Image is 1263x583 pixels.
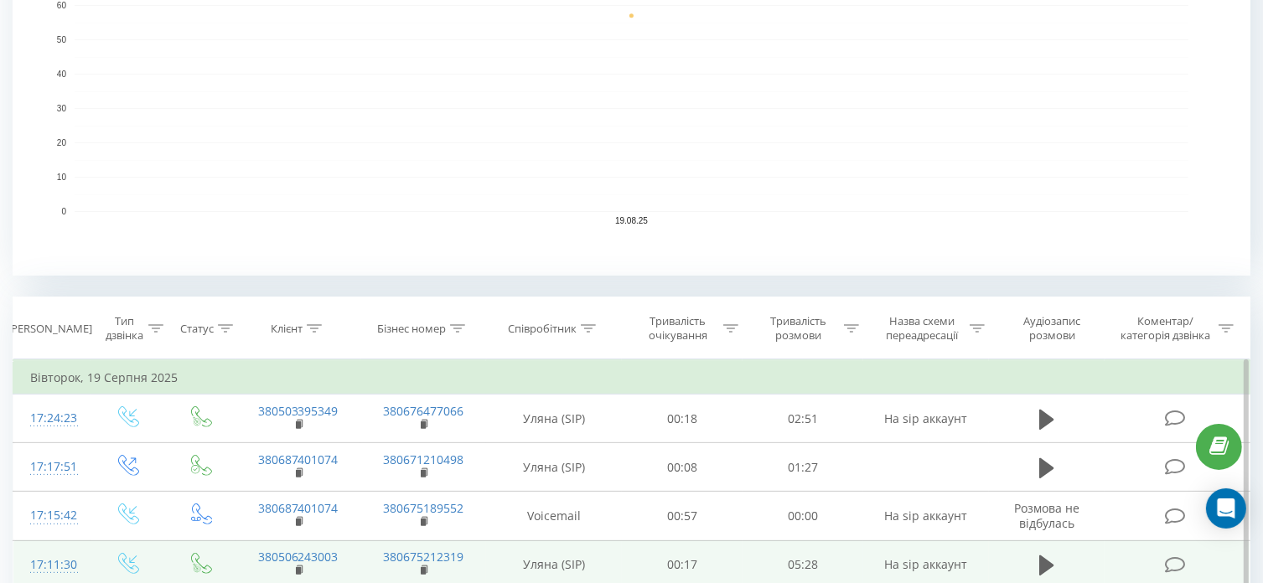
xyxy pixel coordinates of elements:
[486,395,621,443] td: Уляна (SIP)
[1116,314,1214,343] div: Коментар/категорія дзвінка
[258,549,339,565] a: 380506243003
[743,443,863,492] td: 01:27
[271,322,303,336] div: Клієнт
[57,104,67,113] text: 30
[622,492,743,540] td: 00:57
[743,492,863,540] td: 00:00
[637,314,719,343] div: Тривалість очікування
[486,443,621,492] td: Уляна (SIP)
[13,361,1250,395] td: Вівторок, 19 Серпня 2025
[30,402,74,435] div: 17:24:23
[383,451,463,467] a: 380671210498
[8,322,92,336] div: [PERSON_NAME]
[258,500,339,516] a: 380687401074
[1206,488,1246,529] div: Open Intercom Messenger
[1014,500,1079,531] span: Розмова не відбулась
[30,499,74,532] div: 17:15:42
[258,451,339,467] a: 380687401074
[486,492,621,540] td: Voicemail
[743,395,863,443] td: 02:51
[377,322,446,336] div: Бізнес номер
[57,138,67,147] text: 20
[61,207,66,216] text: 0
[878,314,965,343] div: Назва схеми переадресації
[106,314,144,343] div: Тип дзвінка
[863,492,989,540] td: На sip аккаунт
[57,173,67,182] text: 10
[180,322,214,336] div: Статус
[508,322,577,336] div: Співробітник
[615,217,648,226] text: 19.08.25
[57,1,67,10] text: 60
[383,500,463,516] a: 380675189552
[622,395,743,443] td: 00:18
[57,35,67,44] text: 50
[863,395,989,443] td: На sip аккаунт
[383,403,463,419] a: 380676477066
[30,451,74,483] div: 17:17:51
[383,549,463,565] a: 380675212319
[258,403,339,419] a: 380503395349
[622,443,743,492] td: 00:08
[30,549,74,581] div: 17:11:30
[57,70,67,79] text: 40
[1004,314,1100,343] div: Аудіозапис розмови
[758,314,840,343] div: Тривалість розмови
